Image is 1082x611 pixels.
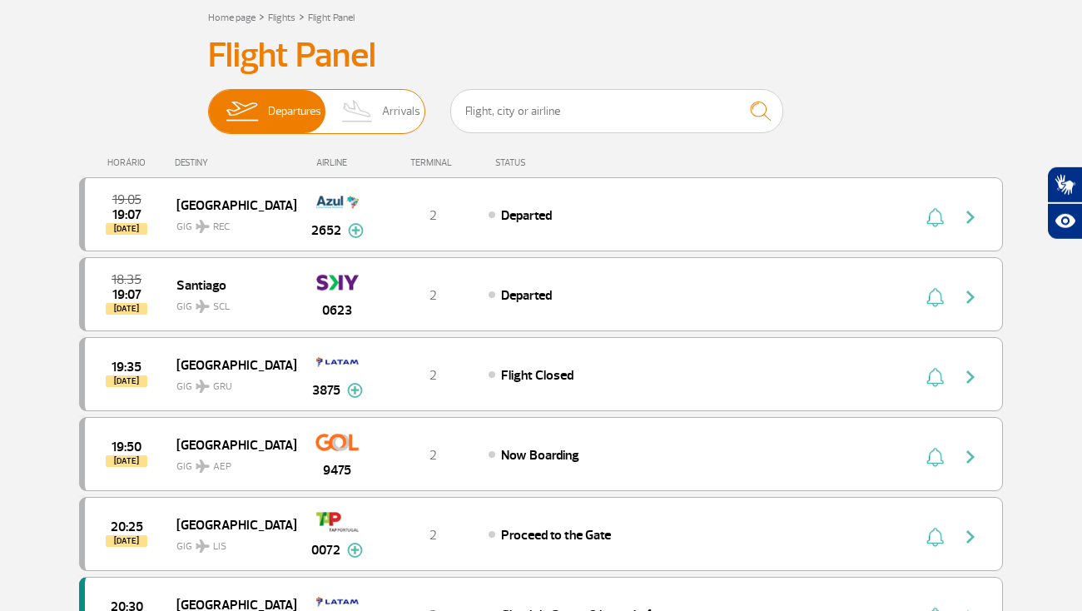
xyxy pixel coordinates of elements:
[1047,203,1082,240] button: Abrir recursos assistivos.
[348,223,364,238] img: mais-info-painel-voo.svg
[1047,166,1082,240] div: Plugin de acessibilidade da Hand Talk.
[268,90,321,133] span: Departures
[926,287,944,307] img: sino-painel-voo.svg
[106,303,147,315] span: [DATE]
[960,367,980,387] img: seta-direita-painel-voo.svg
[429,447,437,464] span: 2
[429,367,437,384] span: 2
[176,354,283,375] span: [GEOGRAPHIC_DATA]
[112,209,141,221] span: 2025-09-27 19:07:13
[106,223,147,235] span: [DATE]
[175,157,296,168] div: DESTINY
[960,207,980,227] img: seta-direita-painel-voo.svg
[333,90,382,133] img: slider-desembarque
[259,7,265,26] a: >
[268,12,295,24] a: Flights
[196,220,210,233] img: destiny_airplane.svg
[299,7,305,26] a: >
[213,539,226,554] span: LIS
[196,300,210,313] img: destiny_airplane.svg
[176,434,283,455] span: [GEOGRAPHIC_DATA]
[429,287,437,304] span: 2
[213,380,232,395] span: GRU
[429,527,437,544] span: 2
[323,460,351,480] span: 9475
[106,535,147,547] span: [DATE]
[960,447,980,467] img: seta-direita-painel-voo.svg
[926,527,944,547] img: sino-painel-voo.svg
[347,383,363,398] img: mais-info-painel-voo.svg
[213,300,230,315] span: SCL
[926,447,944,467] img: sino-painel-voo.svg
[208,35,874,77] h3: Flight Panel
[1047,166,1082,203] button: Abrir tradutor de língua de sinais.
[295,157,379,168] div: AIRLINE
[196,539,210,553] img: destiny_airplane.svg
[322,301,352,320] span: 0623
[84,157,175,168] div: HORÁRIO
[382,90,420,133] span: Arrivals
[106,455,147,467] span: [DATE]
[347,543,363,558] img: mais-info-painel-voo.svg
[501,207,552,224] span: Departed
[176,514,283,535] span: [GEOGRAPHIC_DATA]
[112,361,141,373] span: 2025-09-27 19:35:00
[379,157,487,168] div: TERMINAL
[926,207,944,227] img: sino-painel-voo.svg
[112,194,141,206] span: 2025-09-27 19:05:00
[450,89,783,133] input: Flight, city or airline
[112,441,141,453] span: 2025-09-27 19:50:00
[176,370,283,395] span: GIG
[176,291,283,315] span: GIG
[176,194,283,216] span: [GEOGRAPHIC_DATA]
[196,459,210,473] img: destiny_airplane.svg
[208,12,256,24] a: Home page
[216,90,268,133] img: slider-embarque
[176,450,283,474] span: GIG
[308,12,355,24] a: Flight Panel
[176,274,283,296] span: Santiago
[960,287,980,307] img: seta-direita-painel-voo.svg
[176,211,283,235] span: GIG
[312,380,340,400] span: 3875
[196,380,210,393] img: destiny_airplane.svg
[311,540,340,560] span: 0072
[106,375,147,387] span: [DATE]
[487,157,623,168] div: STATUS
[213,459,231,474] span: AEP
[501,527,611,544] span: Proceed to the Gate
[429,207,437,224] span: 2
[501,367,573,384] span: Flight Closed
[960,527,980,547] img: seta-direita-painel-voo.svg
[112,274,141,286] span: 2025-09-27 18:35:00
[501,447,579,464] span: Now Boarding
[926,367,944,387] img: sino-painel-voo.svg
[112,289,141,301] span: 2025-09-27 19:07:51
[176,530,283,554] span: GIG
[111,521,143,533] span: 2025-09-27 20:25:00
[501,287,552,304] span: Departed
[311,221,341,241] span: 2652
[213,220,230,235] span: REC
